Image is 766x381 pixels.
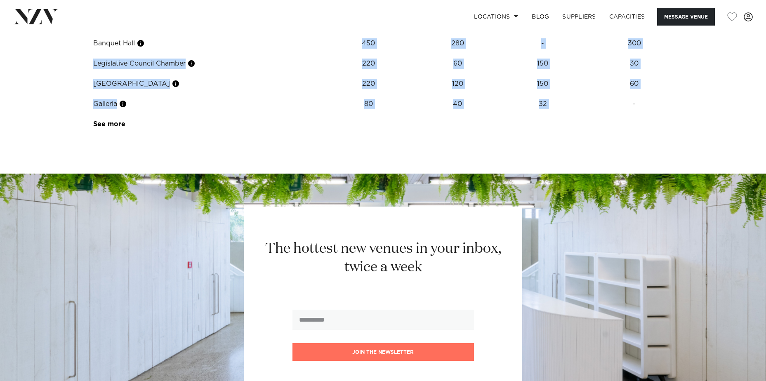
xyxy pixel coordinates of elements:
td: 80 [319,94,418,114]
td: 300 [589,33,680,54]
td: Banquet Hall [86,33,319,54]
td: 120 [418,74,497,94]
td: 450 [319,33,418,54]
td: - [497,33,589,54]
a: Locations [467,8,525,26]
td: 30 [589,54,680,74]
td: 60 [418,54,497,74]
td: - [589,94,680,114]
td: 150 [497,74,589,94]
td: 40 [418,94,497,114]
td: 60 [589,74,680,94]
img: nzv-logo.png [13,9,58,24]
h2: The hottest new venues in your inbox, twice a week [255,240,511,277]
a: SUPPLIERS [556,8,602,26]
td: Galleria [86,94,319,114]
td: 220 [319,54,418,74]
td: [GEOGRAPHIC_DATA] [86,74,319,94]
a: Capacities [603,8,652,26]
button: Message Venue [657,8,715,26]
td: 150 [497,54,589,74]
td: 280 [418,33,497,54]
a: BLOG [525,8,556,26]
td: 32 [497,94,589,114]
td: 220 [319,74,418,94]
button: Join the newsletter [292,343,474,361]
td: Legislative Council Chamber [86,54,319,74]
